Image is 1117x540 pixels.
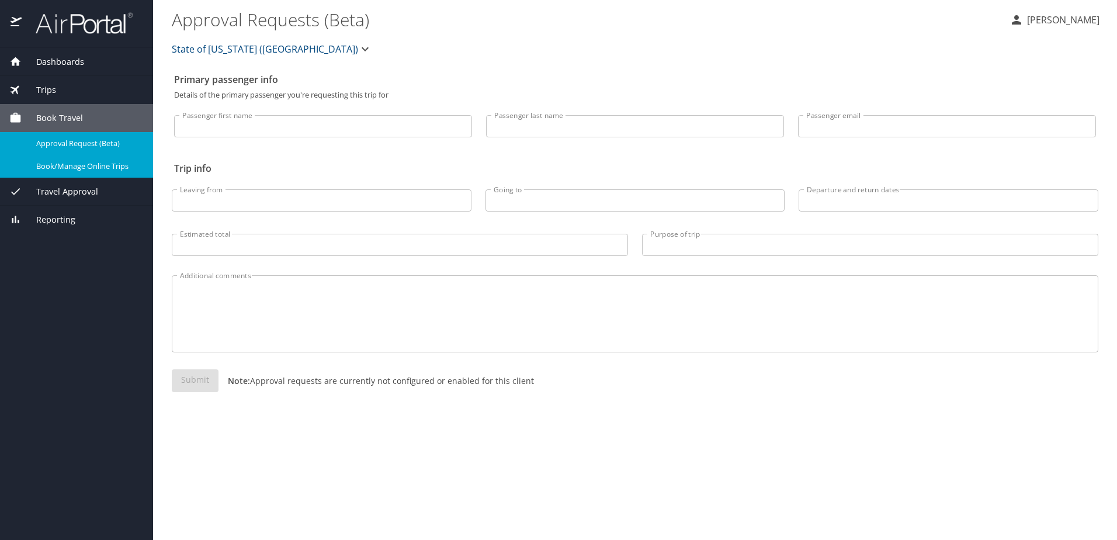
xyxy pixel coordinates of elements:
[174,159,1096,178] h2: Trip info
[174,70,1096,89] h2: Primary passenger info
[36,138,139,149] span: Approval Request (Beta)
[22,56,84,68] span: Dashboards
[36,161,139,172] span: Book/Manage Online Trips
[22,112,83,124] span: Book Travel
[172,41,358,57] span: State of [US_STATE] ([GEOGRAPHIC_DATA])
[167,37,377,61] button: State of [US_STATE] ([GEOGRAPHIC_DATA])
[11,12,23,34] img: icon-airportal.png
[22,185,98,198] span: Travel Approval
[172,1,1000,37] h1: Approval Requests (Beta)
[218,375,534,387] p: Approval requests are currently not configured or enabled for this client
[22,213,75,226] span: Reporting
[1024,13,1099,27] p: [PERSON_NAME]
[23,12,133,34] img: airportal-logo.png
[1005,9,1104,30] button: [PERSON_NAME]
[174,91,1096,99] p: Details of the primary passenger you're requesting this trip for
[228,375,250,386] strong: Note:
[22,84,56,96] span: Trips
